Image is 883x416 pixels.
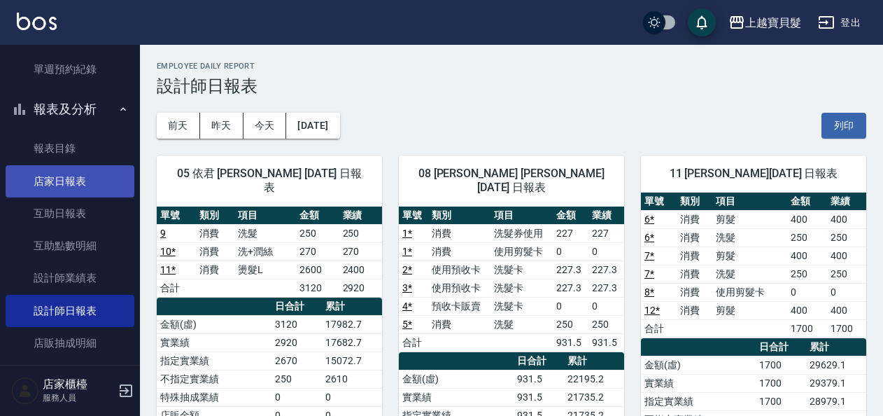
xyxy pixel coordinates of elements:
[806,374,866,392] td: 29379.1
[827,301,866,319] td: 400
[514,388,564,406] td: 931.5
[490,242,553,261] td: 使用剪髮卡
[553,207,588,225] th: 金額
[490,224,553,242] td: 洗髮券使用
[243,113,287,139] button: 今天
[553,333,588,352] td: 931.5
[296,261,339,279] td: 2600
[723,8,807,37] button: 上越寶貝髮
[157,333,271,352] td: 實業績
[200,113,243,139] button: 昨天
[322,388,382,406] td: 0
[553,224,588,242] td: 227
[514,352,564,370] th: 日合計
[196,207,235,225] th: 類別
[6,165,134,197] a: 店家日報表
[43,391,114,404] p: 服務人員
[588,297,624,315] td: 0
[157,315,271,333] td: 金額(虛)
[827,247,866,265] td: 400
[787,283,826,301] td: 0
[588,315,624,333] td: 250
[157,62,866,71] h2: Employee Daily Report
[677,283,712,301] td: 消費
[6,91,134,127] button: 報表及分析
[641,193,866,338] table: a dense table
[553,242,588,261] td: 0
[6,327,134,359] a: 店販抽成明細
[43,377,114,391] h5: 店家櫃檯
[827,319,866,338] td: 1700
[641,193,677,211] th: 單號
[296,224,339,242] td: 250
[553,315,588,333] td: 250
[514,370,564,388] td: 931.5
[6,295,134,327] a: 設計師日報表
[6,132,134,165] a: 報表目錄
[271,370,322,388] td: 250
[677,193,712,211] th: 類別
[827,265,866,283] td: 250
[812,10,866,36] button: 登出
[641,374,756,392] td: 實業績
[339,261,382,279] td: 2400
[553,279,588,297] td: 227.3
[756,374,806,392] td: 1700
[271,352,322,370] td: 2670
[234,261,296,279] td: 燙髮L
[296,242,339,261] td: 270
[399,388,514,406] td: 實業績
[6,53,134,85] a: 單週預約紀錄
[286,113,339,139] button: [DATE]
[787,301,826,319] td: 400
[553,261,588,279] td: 227.3
[174,167,365,195] span: 05 依君 [PERSON_NAME] [DATE] 日報表
[234,242,296,261] td: 洗+潤絲
[157,207,382,298] table: a dense table
[157,352,271,370] td: 指定實業績
[745,14,801,32] div: 上越寶貝髮
[641,356,756,374] td: 金額(虛)
[827,193,866,211] th: 業績
[322,370,382,388] td: 2610
[588,207,624,225] th: 業績
[17,13,57,30] img: Logo
[234,207,296,225] th: 項目
[588,279,624,297] td: 227.3
[588,261,624,279] td: 227.3
[490,207,553,225] th: 項目
[827,283,866,301] td: 0
[787,228,826,247] td: 250
[428,242,490,261] td: 消費
[271,388,322,406] td: 0
[490,261,553,279] td: 洗髮卡
[271,333,322,352] td: 2920
[787,319,826,338] td: 1700
[157,279,196,297] td: 合計
[196,242,235,261] td: 消費
[677,301,712,319] td: 消費
[428,315,490,333] td: 消費
[712,283,787,301] td: 使用剪髮卡
[490,279,553,297] td: 洗髮卡
[157,76,866,96] h3: 設計師日報表
[196,261,235,279] td: 消費
[564,352,624,370] th: 累計
[234,224,296,242] td: 洗髮
[322,352,382,370] td: 15072.7
[399,207,624,352] table: a dense table
[641,319,677,338] td: 合計
[6,230,134,262] a: 互助點數明細
[428,297,490,315] td: 預收卡販賣
[712,265,787,283] td: 洗髮
[322,315,382,333] td: 17982.7
[806,392,866,410] td: 28979.1
[157,388,271,406] td: 特殊抽成業績
[157,113,200,139] button: 前天
[787,247,826,265] td: 400
[677,247,712,265] td: 消費
[827,228,866,247] td: 250
[428,224,490,242] td: 消費
[6,359,134,391] a: 非現金明細對帳單
[553,297,588,315] td: 0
